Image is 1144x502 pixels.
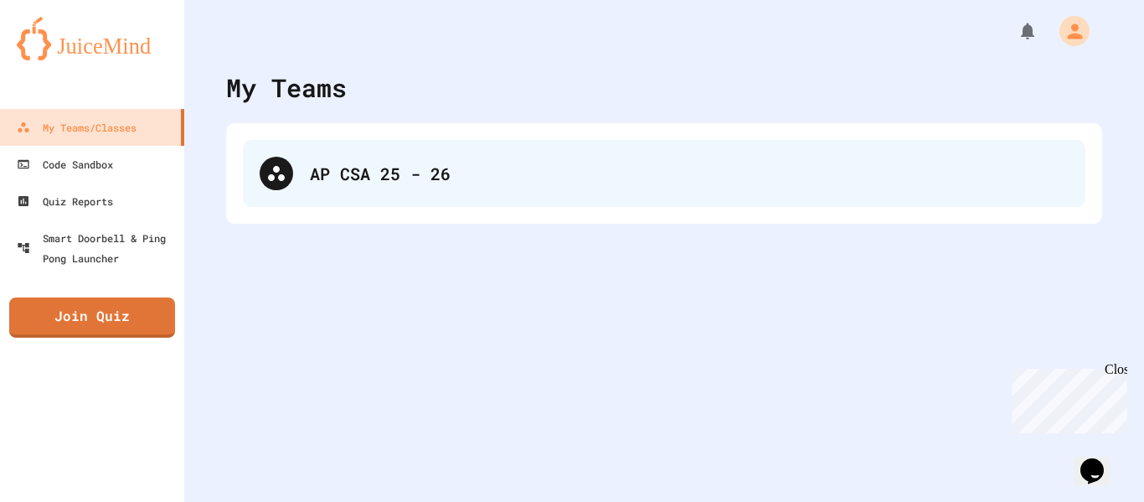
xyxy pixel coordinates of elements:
[17,17,167,60] img: logo-orange.svg
[1042,12,1094,50] div: My Account
[17,191,113,211] div: Quiz Reports
[226,69,347,106] div: My Teams
[243,140,1085,207] div: AP CSA 25 - 26
[9,298,175,338] a: Join Quiz
[310,161,1069,186] div: AP CSA 25 - 26
[1074,435,1127,485] iframe: chat widget
[987,17,1042,45] div: My Notifications
[1005,362,1127,433] iframe: chat widget
[17,117,137,137] div: My Teams/Classes
[7,7,116,106] div: Chat with us now!Close
[17,228,178,268] div: Smart Doorbell & Ping Pong Launcher
[17,154,113,174] div: Code Sandbox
